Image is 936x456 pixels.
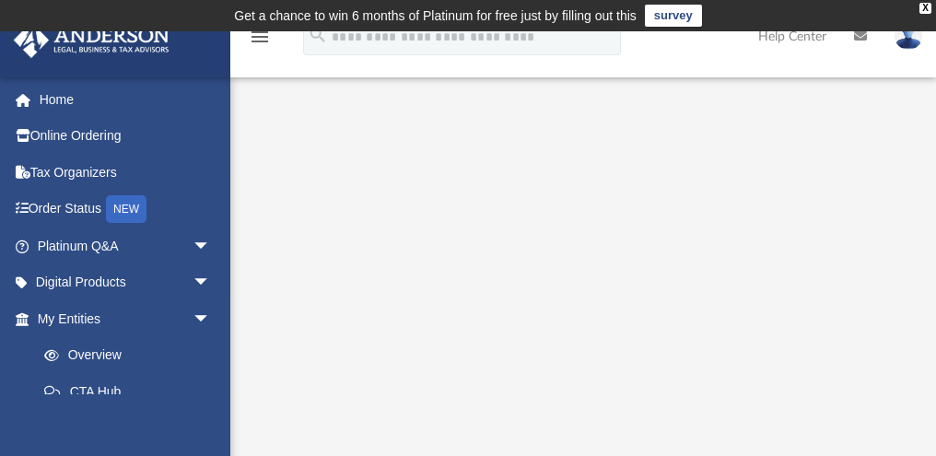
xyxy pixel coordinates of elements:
[645,5,702,27] a: survey
[249,35,271,48] a: menu
[193,300,229,338] span: arrow_drop_down
[13,118,239,155] a: Online Ordering
[919,3,931,14] div: close
[8,22,175,58] img: Anderson Advisors Platinum Portal
[26,373,239,410] a: CTA Hub
[308,25,328,45] i: search
[234,5,637,27] div: Get a chance to win 6 months of Platinum for free just by filling out this
[106,195,146,223] div: NEW
[13,264,239,301] a: Digital Productsarrow_drop_down
[13,154,239,191] a: Tax Organizers
[13,81,239,118] a: Home
[13,300,239,337] a: My Entitiesarrow_drop_down
[26,337,239,374] a: Overview
[13,191,239,228] a: Order StatusNEW
[249,26,271,48] i: menu
[193,264,229,302] span: arrow_drop_down
[13,228,239,264] a: Platinum Q&Aarrow_drop_down
[895,23,922,50] img: User Pic
[193,228,229,265] span: arrow_drop_down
